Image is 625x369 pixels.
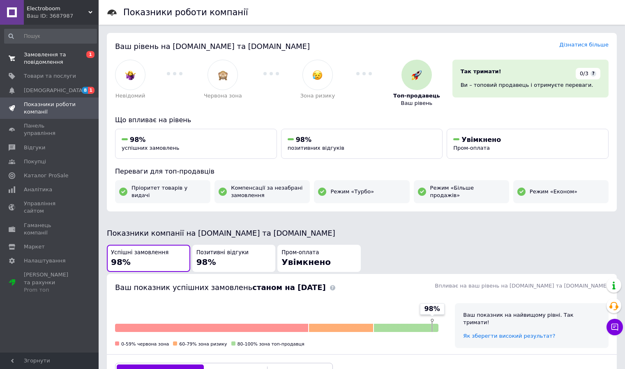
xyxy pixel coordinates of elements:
[24,222,76,237] span: Гаманець компанії
[179,341,227,347] span: 60-79% зона ризику
[461,81,600,89] div: Ви – топовий продавець і отримуєте переваги.
[86,51,95,58] span: 1
[107,229,335,237] span: Показники компанії на [DOMAIN_NAME] та [DOMAIN_NAME]
[238,341,304,347] span: 80-100% зона топ-продавця
[24,51,76,66] span: Замовлення та повідомлення
[312,70,323,80] img: :disappointed_relieved:
[393,92,440,100] span: Топ-продавець
[24,158,46,165] span: Покупці
[115,116,191,124] span: Що впливає на рівень
[277,245,361,272] button: Пром-оплатаУвімкнено
[590,71,596,77] span: ?
[111,249,168,257] span: Успішні замовлення
[330,188,374,195] span: Режим «Турбо»
[453,145,490,151] span: Пром-оплата
[196,257,216,267] span: 98%
[296,136,311,144] span: 98%
[281,129,443,159] button: 98%позитивних відгуків
[24,186,52,193] span: Аналітика
[192,245,276,272] button: Позитивні відгуки98%
[115,42,310,51] span: Ваш рівень на [DOMAIN_NAME] та [DOMAIN_NAME]
[115,167,214,175] span: Переваги для топ-продавців
[122,145,179,151] span: успішних замовлень
[196,249,249,257] span: Позитивні відгуки
[424,304,440,313] span: 98%
[530,188,577,195] span: Режим «Економ»
[463,311,600,326] div: Ваш показник на найвищому рівні. Так тримати!
[231,184,306,199] span: Компенсації за незабрані замовлення
[24,286,76,294] div: Prom топ
[461,68,501,74] span: Так тримати!
[131,184,206,199] span: Пріоритет товарів у видачі
[461,136,501,144] span: Увімкнено
[115,283,326,292] span: Ваш показник успішних замовлень
[447,129,609,159] button: УвімкненоПром-оплата
[24,122,76,137] span: Панель управління
[27,12,99,20] div: Ваш ID: 3687987
[204,92,242,100] span: Червона зона
[125,70,136,80] img: :woman-shrugging:
[24,87,85,94] span: [DEMOGRAPHIC_DATA]
[281,249,319,257] span: Пром-оплата
[130,136,145,144] span: 98%
[24,172,68,179] span: Каталог ProSale
[300,92,335,100] span: Зона ризику
[115,92,145,100] span: Невідомий
[107,245,190,272] button: Успішні замовлення98%
[218,70,228,80] img: :see_no_evil:
[24,200,76,215] span: Управління сайтом
[24,271,76,294] span: [PERSON_NAME] та рахунки
[576,68,600,79] div: 0/3
[24,243,45,251] span: Маркет
[82,87,88,94] span: 8
[27,5,88,12] span: Electroboom
[88,87,95,94] span: 1
[435,283,609,289] span: Впливає на ваш рівень на [DOMAIN_NAME] та [DOMAIN_NAME]
[24,101,76,116] span: Показники роботи компанії
[430,184,505,199] span: Режим «Більше продажів»
[252,283,325,292] b: станом на [DATE]
[111,257,131,267] span: 98%
[463,333,555,339] a: Як зберегти високий результат?
[123,7,248,17] h1: Показники роботи компанії
[24,257,66,265] span: Налаштування
[4,29,97,44] input: Пошук
[281,257,331,267] span: Увімкнено
[121,341,169,347] span: 0-59% червона зона
[288,145,344,151] span: позитивних відгуків
[24,72,76,80] span: Товари та послуги
[559,42,609,48] a: Дізнатися більше
[411,70,422,80] img: :rocket:
[607,319,623,335] button: Чат з покупцем
[24,144,45,151] span: Відгуки
[115,129,277,159] button: 98%успішних замовлень
[401,100,433,107] span: Ваш рівень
